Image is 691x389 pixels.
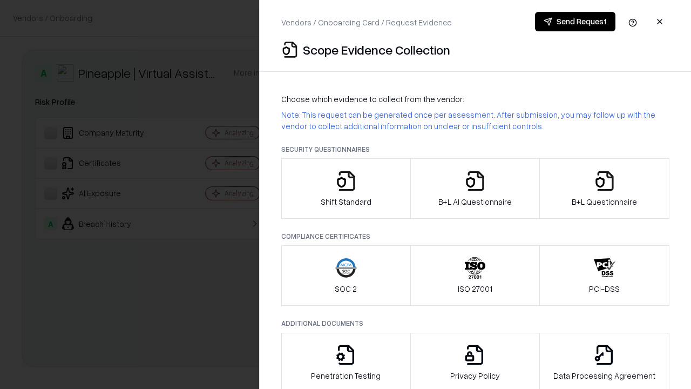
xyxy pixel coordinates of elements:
p: B+L AI Questionnaire [438,196,512,207]
button: ISO 27001 [410,245,540,306]
p: Privacy Policy [450,370,500,381]
p: Compliance Certificates [281,232,669,241]
button: PCI-DSS [539,245,669,306]
p: Shift Standard [321,196,371,207]
button: Shift Standard [281,158,411,219]
p: Choose which evidence to collect from the vendor: [281,93,669,105]
p: Penetration Testing [311,370,381,381]
p: Vendors / Onboarding Card / Request Evidence [281,17,452,28]
p: Additional Documents [281,319,669,328]
p: SOC 2 [335,283,357,294]
p: B+L Questionnaire [572,196,637,207]
p: PCI-DSS [589,283,620,294]
p: Data Processing Agreement [553,370,655,381]
p: Security Questionnaires [281,145,669,154]
p: Note: This request can be generated once per assessment. After submission, you may follow up with... [281,109,669,132]
button: SOC 2 [281,245,411,306]
p: Scope Evidence Collection [303,41,450,58]
button: B+L AI Questionnaire [410,158,540,219]
button: B+L Questionnaire [539,158,669,219]
button: Send Request [535,12,615,31]
p: ISO 27001 [458,283,492,294]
